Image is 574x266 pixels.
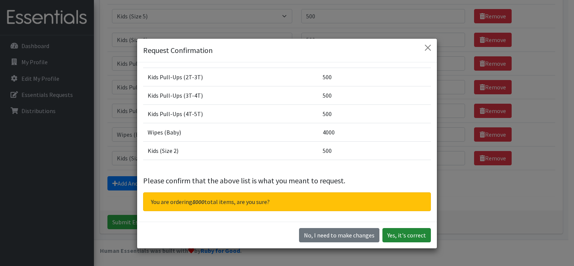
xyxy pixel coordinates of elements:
h5: Request Confirmation [143,45,213,56]
td: 500 [318,104,431,123]
td: 500 [318,86,431,104]
td: 500 [318,141,431,160]
button: Yes, it's correct [382,228,431,242]
td: Kids Pull-Ups (4T-5T) [143,104,318,123]
td: Wipes (Baby) [143,123,318,141]
button: Close [422,42,434,54]
td: 500 [318,68,431,86]
td: 4000 [318,123,431,141]
td: Kids Pull-Ups (2T-3T) [143,68,318,86]
td: Kids (Size 2) [143,141,318,160]
button: No I need to make changes [299,228,379,242]
div: You are ordering total items, are you sure? [143,192,431,211]
span: 8000 [192,198,204,206]
p: Please confirm that the above list is what you meant to request. [143,175,431,186]
td: Kids Pull-Ups (3T-4T) [143,86,318,104]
